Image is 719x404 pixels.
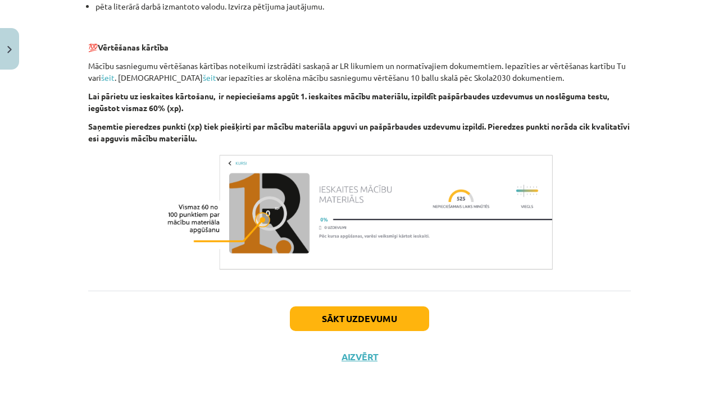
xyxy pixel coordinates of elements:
[88,60,631,84] p: Mācību sasniegumu vērtēšanas kārtības noteikumi izstrādāti saskaņā ar LR likumiem un normatīvajie...
[88,91,609,113] b: Lai pārietu uz ieskaites kārtošanu, ir nepieciešams apgūt 1. ieskaites mācību materiālu, izpildīt...
[98,42,169,52] b: Vērtēšanas kārtība
[290,306,429,331] button: Sākt uzdevumu
[7,46,12,53] img: icon-close-lesson-0947bae3869378f0d4975bcd49f059093ad1ed9edebbc8119c70593378902aed.svg
[88,121,630,143] b: Saņemtie pieredzes punkti (xp) tiek piešķirti par mācību materiāla apguvi un pašpārbaudes uzdevum...
[88,30,631,53] p: 💯
[338,351,381,362] button: Aizvērt
[95,1,631,24] li: pēta literārā darbā izmantoto valodu. Izvirza pētījuma jautājumu.
[203,72,216,82] a: šeit
[101,72,115,82] a: šeit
